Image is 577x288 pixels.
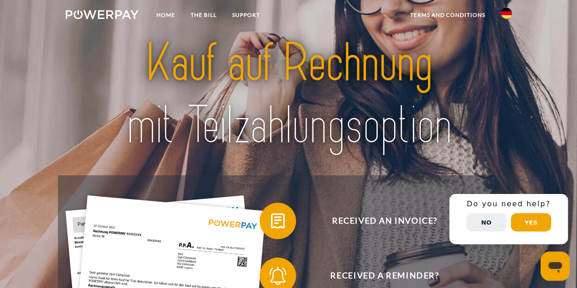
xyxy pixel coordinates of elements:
[148,7,182,23] a: Home
[260,203,497,239] button: Received an invoice?
[501,8,512,19] img: de
[525,219,537,226] font: Yes
[66,10,139,19] img: logo-powerpay-white.svg
[410,11,485,18] font: terms and conditions
[330,270,439,280] font: Received a reminder?
[541,251,570,281] iframe: Button to open the messaging window
[449,194,568,244] div: Quick help
[232,11,260,18] font: SUPPORT
[402,7,493,23] a: terms and conditions
[182,7,224,23] a: THE BILL
[88,29,490,160] img: title-powerpay_de.svg
[332,215,437,225] font: Received an invoice?
[224,7,267,23] a: SUPPORT
[481,219,491,226] font: No
[156,11,175,18] font: Home
[190,11,216,18] font: THE BILL
[266,264,289,287] img: qb_bell.svg
[467,199,551,208] font: Do you need help?
[266,209,289,232] img: qb_bill.svg
[511,213,551,231] button: Yes
[466,213,506,231] button: No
